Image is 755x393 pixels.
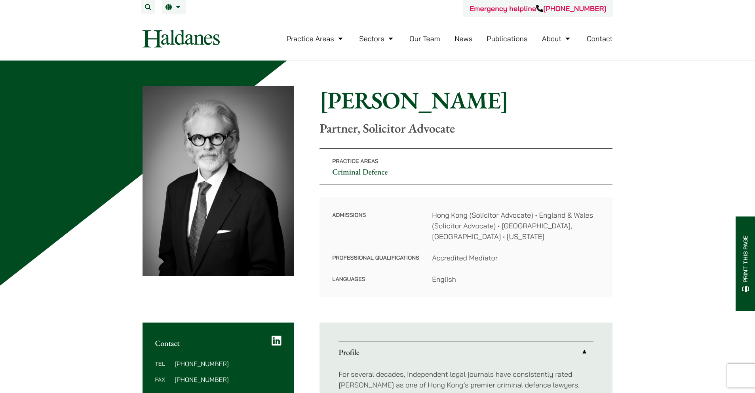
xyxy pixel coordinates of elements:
dt: Languages [332,274,419,285]
a: Publications [487,34,528,43]
dd: Accredited Mediator [432,253,600,263]
img: Logo of Haldanes [143,30,220,47]
dt: Admissions [332,210,419,253]
a: EN [165,4,183,10]
a: Criminal Defence [332,167,388,177]
a: Profile [339,342,593,363]
h2: Contact [155,338,282,348]
a: Our Team [409,34,440,43]
dd: Hong Kong (Solicitor Advocate) • England & Wales (Solicitor Advocate) • [GEOGRAPHIC_DATA], [GEOGR... [432,210,600,242]
a: LinkedIn [272,335,281,346]
dt: Fax [155,376,171,392]
a: News [455,34,472,43]
dd: [PHONE_NUMBER] [175,361,281,367]
dd: [PHONE_NUMBER] [175,376,281,383]
h1: [PERSON_NAME] [319,86,612,114]
dt: Tel [155,361,171,376]
dt: Professional Qualifications [332,253,419,274]
dd: English [432,274,600,285]
a: Practice Areas [287,34,345,43]
a: Contact [587,34,613,43]
a: About [542,34,572,43]
a: Emergency helpline[PHONE_NUMBER] [470,4,606,13]
p: Partner, Solicitor Advocate [319,121,612,136]
p: For several decades, independent legal journals have consistently rated [PERSON_NAME] as one of H... [339,369,593,390]
a: Sectors [359,34,395,43]
span: Practice Areas [332,158,378,165]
